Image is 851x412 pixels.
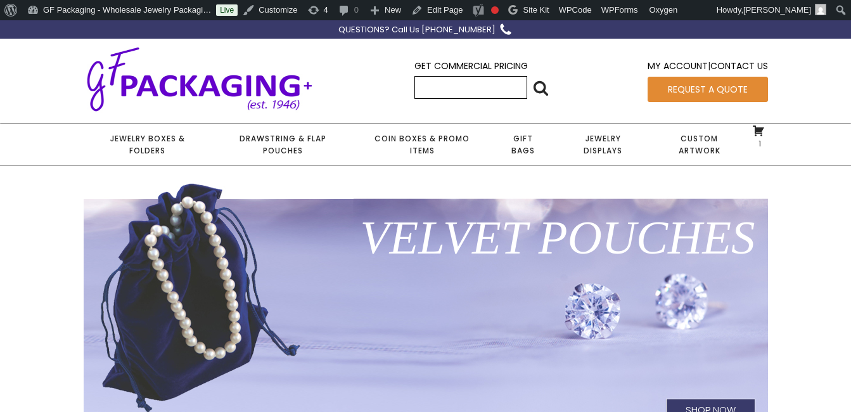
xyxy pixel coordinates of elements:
a: My Account [648,60,708,72]
a: Gift Bags [490,124,556,165]
a: Custom Artwork [650,124,749,165]
span: [PERSON_NAME] [743,5,811,15]
a: Coin Boxes & Promo Items [354,124,490,165]
a: Contact Us [710,60,768,72]
a: Jewelry Displays [556,124,650,165]
a: Jewelry Boxes & Folders [84,124,212,165]
span: 1 [755,138,761,149]
div: | [648,59,768,76]
a: Request a Quote [648,77,768,102]
img: GF Packaging + - Established 1946 [84,44,316,113]
a: 1 [752,124,765,148]
a: Live [216,4,238,16]
div: QUESTIONS? Call Us [PHONE_NUMBER] [338,23,496,37]
span: Site Kit [523,5,549,15]
a: Drawstring & Flap Pouches [212,124,354,165]
div: Focus keyphrase not set [491,6,499,14]
h1: Velvet Pouches [84,193,768,282]
a: Get Commercial Pricing [414,60,528,72]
